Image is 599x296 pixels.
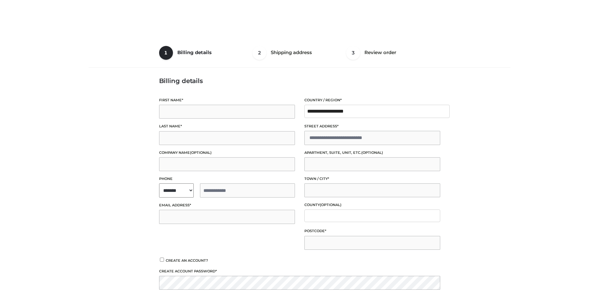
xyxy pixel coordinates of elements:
label: Apartment, suite, unit, etc. [304,150,440,156]
span: 1 [159,46,173,60]
label: Email address [159,202,295,208]
span: Shipping address [271,49,312,55]
label: Last name [159,123,295,129]
span: (optional) [320,203,341,207]
span: 3 [346,46,360,60]
input: Create an account? [159,258,165,262]
label: Street address [304,123,440,129]
label: Country / Region [304,97,440,103]
label: Company name [159,150,295,156]
label: Phone [159,176,295,182]
label: Town / City [304,176,440,182]
label: Postcode [304,228,440,234]
label: Create account password [159,268,440,274]
label: County [304,202,440,208]
h3: Billing details [159,77,440,85]
span: (optional) [361,150,383,155]
span: Create an account? [166,258,208,263]
span: Billing details [177,49,212,55]
span: Review order [364,49,396,55]
span: 2 [252,46,266,60]
span: (optional) [190,150,212,155]
label: First name [159,97,295,103]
